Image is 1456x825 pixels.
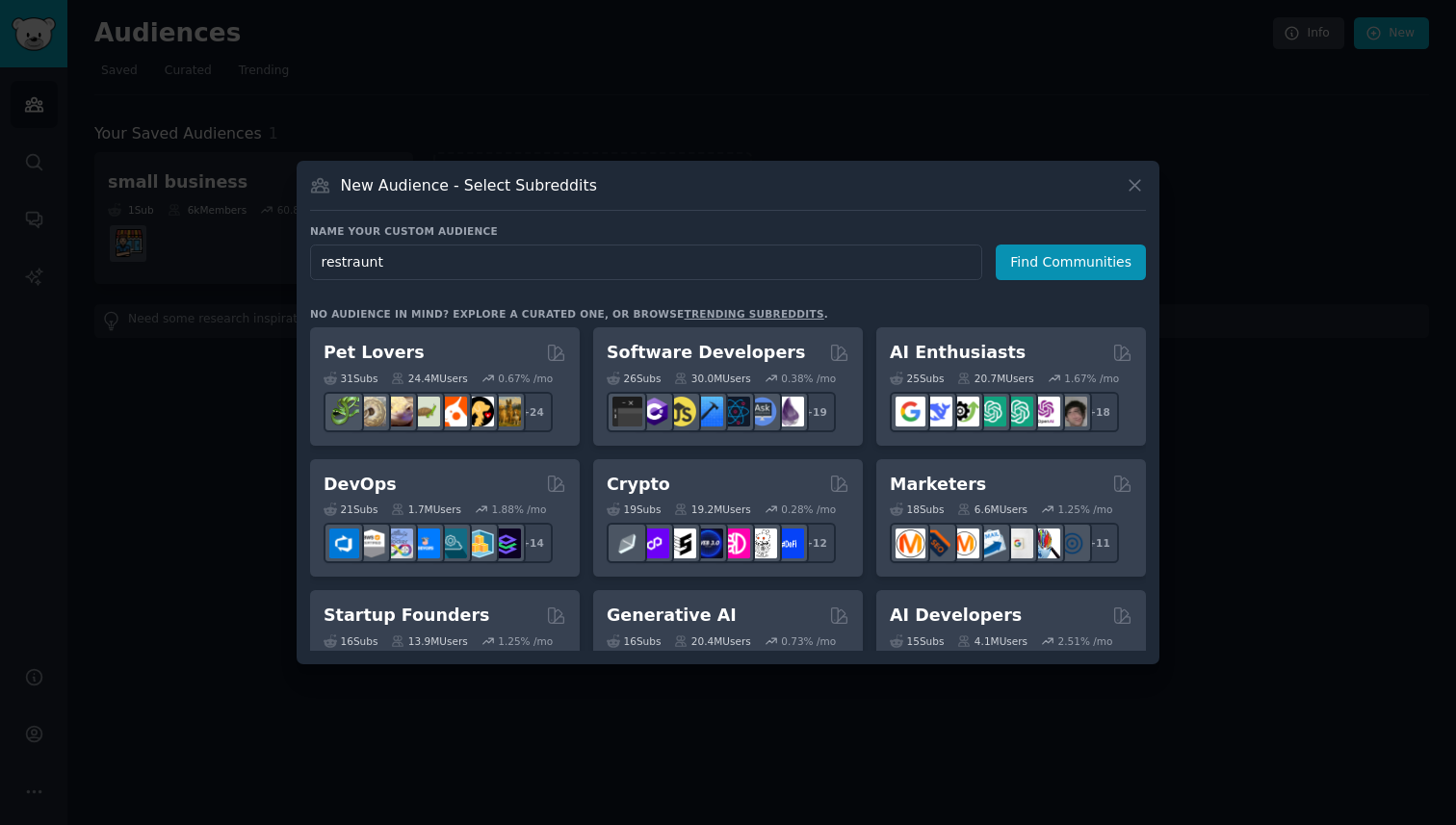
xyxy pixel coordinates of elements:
img: GoogleGeminiAI [896,397,925,426]
div: 20.4M Users [674,634,750,648]
img: dogbreed [491,397,521,426]
div: 0.73 % /mo [781,634,836,648]
img: MarketingResearch [1030,529,1060,558]
div: 24.4M Users [391,372,467,385]
div: + 18 [1079,392,1119,432]
img: ethfinance [612,529,642,558]
div: 13.9M Users [391,634,467,648]
div: + 24 [512,392,553,432]
div: + 12 [795,523,836,563]
img: content_marketing [896,529,925,558]
input: Pick a short name, like "Digital Marketers" or "Movie-Goers" [310,245,982,280]
img: Emailmarketing [976,529,1006,558]
img: CryptoNews [747,529,777,558]
img: PlatformEngineers [491,529,521,558]
img: OpenAIDev [1030,397,1060,426]
div: + 11 [1079,523,1119,563]
h2: Pet Lovers [324,341,425,365]
div: 4.1M Users [957,634,1027,648]
img: googleads [1003,529,1033,558]
img: AWS_Certified_Experts [356,529,386,558]
button: Find Communities [996,245,1146,280]
div: 1.88 % /mo [492,503,547,516]
img: defiblockchain [720,529,750,558]
img: elixir [774,397,804,426]
h3: Name your custom audience [310,224,1146,238]
h3: New Audience - Select Subreddits [341,175,597,195]
h2: AI Enthusiasts [890,341,1026,365]
img: chatgpt_promptDesign [976,397,1006,426]
img: aws_cdk [464,529,494,558]
h2: Software Developers [607,341,805,365]
img: PetAdvice [464,397,494,426]
img: defi_ [774,529,804,558]
img: ethstaker [666,529,696,558]
img: platformengineering [437,529,467,558]
div: No audience in mind? Explore a curated one, or browse . [310,307,828,321]
div: 19 Sub s [607,503,661,516]
h2: Marketers [890,473,986,497]
img: DevOpsLinks [410,529,440,558]
div: 18 Sub s [890,503,944,516]
div: 1.67 % /mo [1064,372,1119,385]
img: turtle [410,397,440,426]
a: trending subreddits [684,308,823,320]
div: 20.7M Users [957,372,1033,385]
img: Docker_DevOps [383,529,413,558]
img: herpetology [329,397,359,426]
div: 16 Sub s [324,634,377,648]
div: 16 Sub s [607,634,661,648]
div: 1.7M Users [391,503,461,516]
h2: Startup Founders [324,604,489,628]
img: AskMarketing [949,529,979,558]
div: 31 Sub s [324,372,377,385]
img: leopardgeckos [383,397,413,426]
img: csharp [639,397,669,426]
div: 0.67 % /mo [498,372,553,385]
img: iOSProgramming [693,397,723,426]
div: 26 Sub s [607,372,661,385]
img: 0xPolygon [639,529,669,558]
div: 0.38 % /mo [781,372,836,385]
img: AskComputerScience [747,397,777,426]
img: bigseo [923,529,952,558]
div: 1.25 % /mo [498,634,553,648]
img: software [612,397,642,426]
img: cockatiel [437,397,467,426]
div: 6.6M Users [957,503,1027,516]
h2: Crypto [607,473,670,497]
div: 1.25 % /mo [1058,503,1113,516]
div: 21 Sub s [324,503,377,516]
div: + 19 [795,392,836,432]
div: 0.28 % /mo [781,503,836,516]
h2: AI Developers [890,604,1022,628]
img: reactnative [720,397,750,426]
img: ArtificalIntelligence [1057,397,1087,426]
img: OnlineMarketing [1057,529,1087,558]
img: web3 [693,529,723,558]
div: 25 Sub s [890,372,944,385]
img: learnjavascript [666,397,696,426]
div: 2.51 % /mo [1058,634,1113,648]
div: + 14 [512,523,553,563]
img: chatgpt_prompts_ [1003,397,1033,426]
div: 19.2M Users [674,503,750,516]
div: 15 Sub s [890,634,944,648]
div: 30.0M Users [674,372,750,385]
img: DeepSeek [923,397,952,426]
img: azuredevops [329,529,359,558]
img: ballpython [356,397,386,426]
h2: DevOps [324,473,397,497]
h2: Generative AI [607,604,737,628]
img: AItoolsCatalog [949,397,979,426]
